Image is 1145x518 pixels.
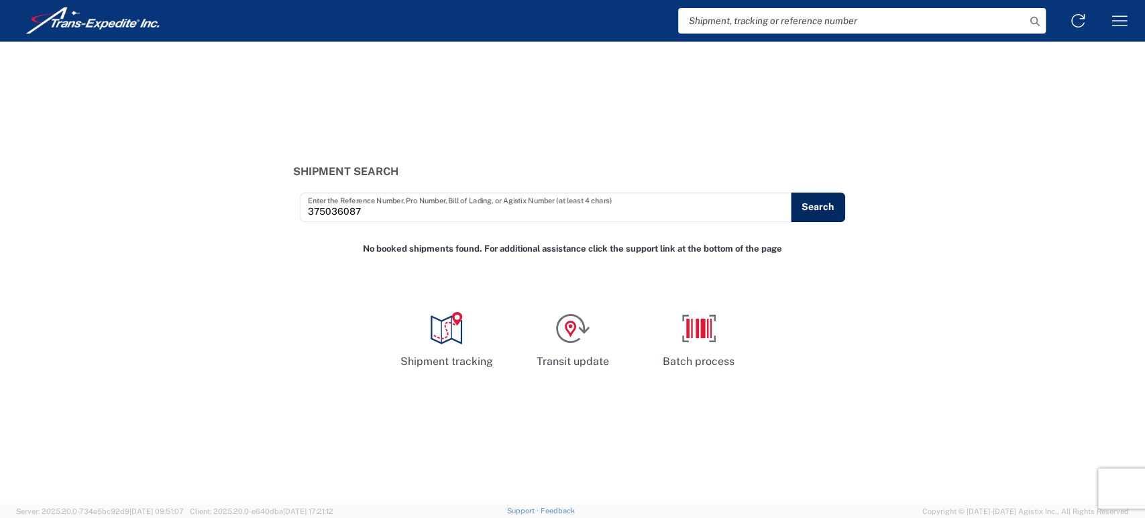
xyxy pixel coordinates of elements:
a: Shipment tracking [389,300,504,380]
span: Copyright © [DATE]-[DATE] Agistix Inc., All Rights Reserved [922,505,1129,517]
div: No booked shipments found. For additional assistance click the support link at the bottom of the ... [286,236,859,262]
a: Feedback [541,507,575,515]
span: [DATE] 17:21:12 [283,507,333,515]
a: Support [507,507,541,515]
h3: Shipment Search [293,165,852,178]
a: Transit update [515,300,631,380]
span: [DATE] 09:51:07 [129,507,184,515]
span: Client: 2025.20.0-e640dba [190,507,333,515]
a: Batch process [641,300,757,380]
span: Server: 2025.20.0-734e5bc92d9 [16,507,184,515]
input: Shipment, tracking or reference number [678,8,1026,34]
button: Search [791,193,845,222]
